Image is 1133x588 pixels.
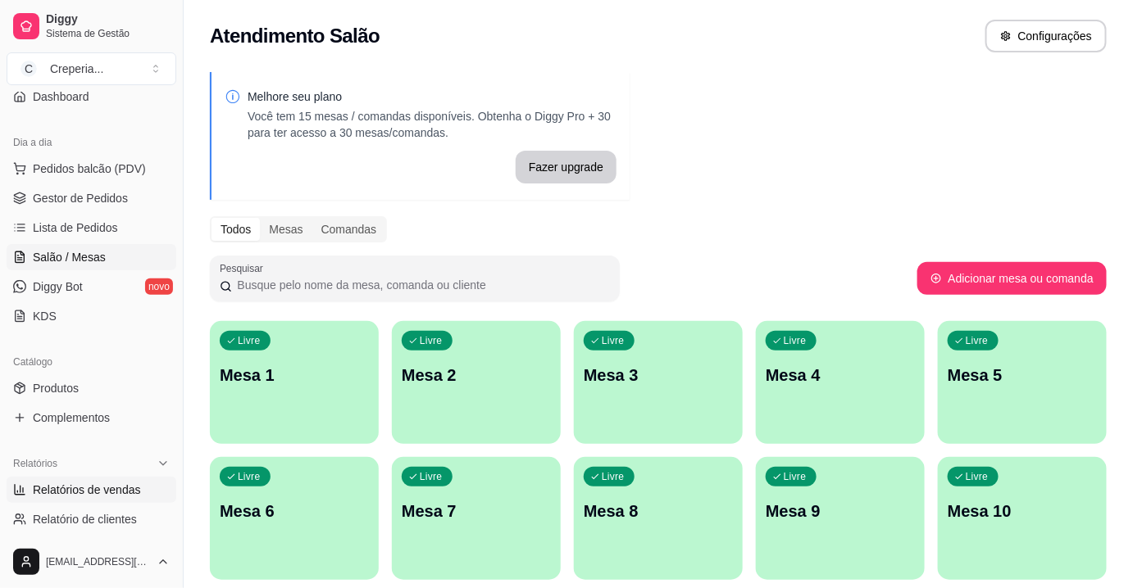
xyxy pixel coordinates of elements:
[948,364,1097,387] p: Mesa 5
[392,321,561,444] button: LivreMesa 2
[7,303,176,329] a: KDS
[756,321,925,444] button: LivreMesa 4
[966,334,989,347] p: Livre
[50,61,103,77] div: Creperia ...
[7,215,176,241] a: Lista de Pedidos
[574,457,743,580] button: LivreMesa 8
[20,61,37,77] span: C
[248,108,617,141] p: Você tem 15 mesas / comandas disponíveis. Obtenha o Diggy Pro + 30 para ter acesso a 30 mesas/com...
[210,321,379,444] button: LivreMesa 1
[766,500,915,522] p: Mesa 9
[238,470,261,483] p: Livre
[7,349,176,375] div: Catálogo
[7,375,176,401] a: Produtos
[392,457,561,580] button: LivreMesa 7
[917,262,1107,295] button: Adicionar mesa ou comanda
[7,156,176,182] button: Pedidos balcão (PDV)
[7,274,176,300] a: Diggy Botnovo
[33,380,79,396] span: Produtos
[33,88,89,105] span: Dashboard
[33,278,83,295] span: Diggy Bot
[220,261,269,275] label: Pesquisar
[7,506,176,532] a: Relatório de clientes
[33,482,141,498] span: Relatórios de vendas
[248,88,617,105] p: Melhore seu plano
[33,219,118,236] span: Lista de Pedidos
[232,277,610,293] input: Pesquisar
[7,129,176,156] div: Dia a dia
[602,470,625,483] p: Livre
[584,500,733,522] p: Mesa 8
[210,23,380,49] h2: Atendimento Salão
[766,364,915,387] p: Mesa 4
[210,457,379,580] button: LivreMesa 6
[312,218,386,241] div: Comandas
[238,334,261,347] p: Livre
[7,477,176,503] a: Relatórios de vendas
[7,185,176,211] a: Gestor de Pedidos
[7,244,176,270] a: Salão / Mesas
[402,500,551,522] p: Mesa 7
[420,470,443,483] p: Livre
[938,321,1107,444] button: LivreMesa 5
[938,457,1107,580] button: LivreMesa 10
[7,84,176,110] a: Dashboard
[46,27,170,40] span: Sistema de Gestão
[220,364,369,387] p: Mesa 1
[220,500,369,522] p: Mesa 6
[46,555,150,568] span: [EMAIL_ADDRESS][DOMAIN_NAME]
[784,334,807,347] p: Livre
[212,218,260,241] div: Todos
[260,218,312,241] div: Mesas
[7,7,176,46] a: DiggySistema de Gestão
[46,12,170,27] span: Diggy
[33,511,137,527] span: Relatório de clientes
[602,334,625,347] p: Livre
[420,334,443,347] p: Livre
[7,52,176,85] button: Select a team
[7,405,176,431] a: Complementos
[33,308,57,324] span: KDS
[33,161,146,177] span: Pedidos balcão (PDV)
[985,20,1107,52] button: Configurações
[7,542,176,581] button: [EMAIL_ADDRESS][DOMAIN_NAME]
[33,409,110,426] span: Complementos
[574,321,743,444] button: LivreMesa 3
[402,364,551,387] p: Mesa 2
[33,190,128,206] span: Gestor de Pedidos
[966,470,989,483] p: Livre
[784,470,807,483] p: Livre
[516,151,617,183] button: Fazer upgrade
[13,457,57,470] span: Relatórios
[33,249,106,265] span: Salão / Mesas
[756,457,925,580] button: LivreMesa 9
[948,500,1097,522] p: Mesa 10
[584,364,733,387] p: Mesa 3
